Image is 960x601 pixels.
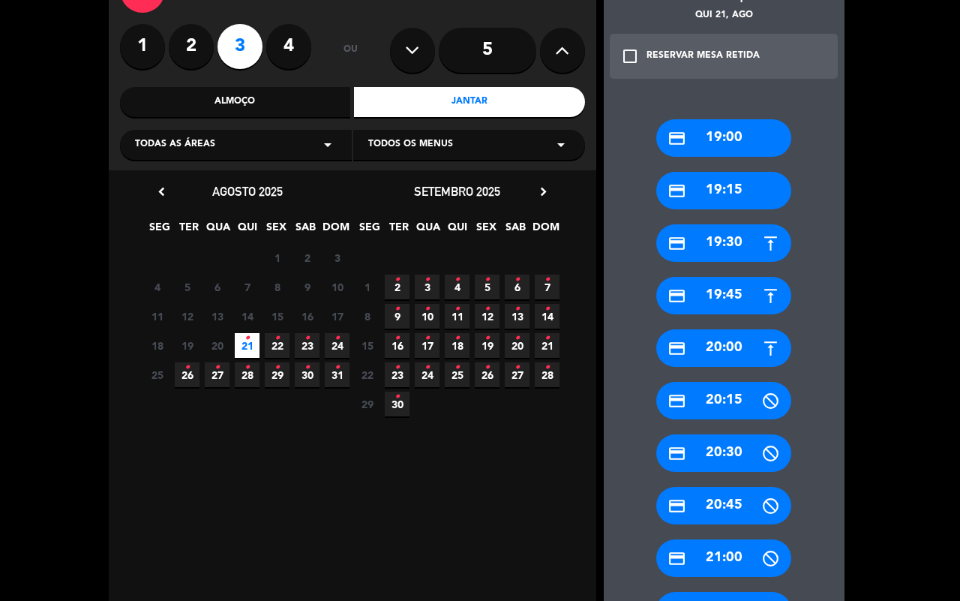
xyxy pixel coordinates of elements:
[474,218,499,243] span: SEX
[325,362,349,387] span: 31
[154,184,169,200] i: chevron_left
[415,333,439,358] span: 17
[325,333,349,358] span: 24
[503,218,528,243] span: SAB
[445,275,469,299] span: 4
[145,304,169,329] span: 11
[274,356,280,380] i: •
[325,275,349,299] span: 10
[414,184,500,199] span: setembro 2025
[415,362,439,387] span: 24
[295,304,319,329] span: 16
[667,129,686,148] i: credit_card
[355,304,379,329] span: 8
[667,339,686,358] i: credit_card
[544,326,550,350] i: •
[355,333,379,358] span: 15
[505,333,529,358] span: 20
[667,549,686,568] i: credit_card
[535,184,551,200] i: chevron_right
[454,356,460,380] i: •
[235,275,259,299] span: 7
[175,362,199,387] span: 26
[205,362,229,387] span: 27
[415,218,440,243] span: QUA
[385,362,409,387] span: 23
[484,326,490,350] i: •
[424,356,430,380] i: •
[514,326,520,350] i: •
[235,304,259,329] span: 14
[484,268,490,292] i: •
[326,24,375,77] div: ou
[205,304,229,329] span: 13
[265,333,289,358] span: 22
[667,234,686,253] i: credit_card
[535,304,559,329] span: 14
[244,356,250,380] i: •
[424,326,430,350] i: •
[475,304,499,329] span: 12
[514,268,520,292] i: •
[544,268,550,292] i: •
[176,218,201,243] span: TER
[265,304,289,329] span: 15
[656,224,791,262] div: 19:30
[552,136,570,154] i: arrow_drop_down
[667,392,686,410] i: credit_card
[544,297,550,321] i: •
[184,356,190,380] i: •
[175,275,199,299] span: 5
[415,304,439,329] span: 10
[120,24,165,69] label: 1
[535,362,559,387] span: 28
[424,268,430,292] i: •
[445,333,469,358] span: 18
[454,268,460,292] i: •
[120,87,351,117] div: Almoço
[621,47,639,65] i: check_box_outline_blank
[394,268,400,292] i: •
[169,24,214,69] label: 2
[394,356,400,380] i: •
[667,287,686,305] i: credit_card
[385,304,409,329] span: 9
[514,356,520,380] i: •
[325,304,349,329] span: 17
[386,218,411,243] span: TER
[334,356,340,380] i: •
[304,356,310,380] i: •
[394,326,400,350] i: •
[266,24,311,69] label: 4
[532,218,557,243] span: DOM
[656,329,791,367] div: 20:00
[217,24,262,69] label: 3
[205,333,229,358] span: 20
[319,136,337,154] i: arrow_drop_down
[604,8,844,23] div: Qui 21, ago
[212,184,283,199] span: agosto 2025
[357,218,382,243] span: SEG
[235,218,259,243] span: QUI
[265,245,289,270] span: 1
[445,218,469,243] span: QUI
[385,392,409,416] span: 30
[295,362,319,387] span: 30
[235,362,259,387] span: 28
[484,356,490,380] i: •
[656,172,791,209] div: 19:15
[205,275,229,299] span: 6
[415,275,439,299] span: 3
[454,326,460,350] i: •
[394,385,400,409] i: •
[214,356,220,380] i: •
[656,487,791,524] div: 20:45
[368,137,453,152] span: Todos os menus
[175,333,199,358] span: 19
[424,297,430,321] i: •
[656,382,791,419] div: 20:15
[475,333,499,358] span: 19
[244,326,250,350] i: •
[145,362,169,387] span: 25
[505,275,529,299] span: 6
